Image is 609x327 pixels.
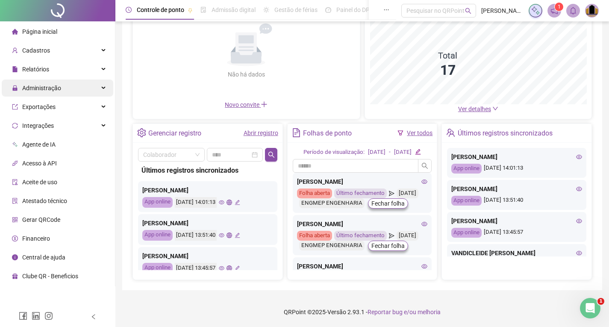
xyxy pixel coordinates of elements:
div: [PERSON_NAME] [451,216,582,226]
span: solution [12,198,18,204]
a: Ver todos [407,130,432,136]
div: - [389,148,391,157]
span: gift [12,273,18,279]
div: App online [142,263,173,274]
button: Fechar folha [368,241,408,251]
div: App online [451,196,482,206]
div: [DATE] 14:01:13 [451,164,582,174]
span: search [421,162,428,169]
span: Exportações [22,103,56,110]
span: setting [137,128,146,137]
div: [DATE] [368,148,385,157]
span: sync [12,123,18,129]
span: 1 [597,298,604,305]
span: ellipsis [383,7,389,13]
span: dollar [12,236,18,242]
iframe: Intercom live chat [580,298,600,318]
span: Integrações [22,122,54,129]
span: lock [12,85,18,91]
div: Últimos registros sincronizados [458,126,553,141]
span: Financeiro [22,235,50,242]
span: send [389,189,394,198]
span: search [268,151,275,158]
span: Painel do DP [336,6,370,13]
div: [PERSON_NAME] [297,219,428,229]
span: edit [235,265,240,271]
span: instagram [44,312,53,320]
div: App online [142,197,173,208]
span: Agente de IA [22,141,56,148]
span: Acesso à API [22,160,57,167]
span: eye [219,265,224,271]
span: file-done [200,7,206,13]
div: Não há dados [207,70,285,79]
div: [DATE] 14:01:13 [175,197,217,208]
div: Folhas de ponto [303,126,352,141]
div: [PERSON_NAME] [297,177,428,186]
span: global [227,265,232,271]
span: eye [576,186,582,192]
span: facebook [19,312,27,320]
span: send [389,231,394,241]
div: ENGMEP ENGENHARIA [299,241,365,250]
span: edit [415,149,421,154]
span: down [492,106,498,112]
div: Últimos registros sincronizados [141,165,274,176]
div: [PERSON_NAME] [142,251,273,261]
sup: 1 [555,3,563,11]
span: Novo convite [225,101,268,108]
span: file [12,66,18,72]
div: ENGMEP ENGENHARIA [299,198,365,208]
span: left [91,314,97,320]
span: pushpin [188,8,193,13]
div: App online [451,228,482,238]
span: team [446,128,455,137]
span: Central de ajuda [22,254,65,261]
span: home [12,29,18,35]
span: eye [219,233,224,238]
div: [DATE] 13:45:57 [451,228,582,238]
span: Gestão de férias [274,6,318,13]
span: Aceite de uso [22,179,57,186]
span: eye [421,263,427,269]
div: [DATE] [397,189,418,198]
div: [PERSON_NAME] [142,218,273,228]
span: dashboard [325,7,331,13]
span: Cadastros [22,47,50,54]
span: sun [263,7,269,13]
span: Relatórios [22,66,49,73]
span: edit [235,233,240,238]
span: info-circle [12,254,18,260]
span: global [227,200,232,205]
span: eye [576,154,582,160]
span: eye [421,221,427,227]
span: Ver detalhes [458,106,491,112]
span: bell [569,7,577,15]
span: Versão [327,309,346,315]
div: [PERSON_NAME] [451,152,582,162]
span: qrcode [12,217,18,223]
span: Gerar QRCode [22,216,60,223]
div: [PERSON_NAME] [297,262,428,271]
span: clock-circle [126,7,132,13]
div: [PERSON_NAME] [451,184,582,194]
div: VANDICLEIDE [PERSON_NAME] [451,248,582,258]
span: Admissão digital [212,6,256,13]
button: Fechar folha [368,198,408,209]
footer: QRPoint © 2025 - 2.93.1 - [115,297,609,327]
span: api [12,160,18,166]
span: Página inicial [22,28,57,35]
span: plus [261,101,268,108]
span: eye [421,179,427,185]
span: Fechar folha [371,199,405,208]
div: Último fechamento [334,189,387,198]
div: [DATE] 13:51:40 [451,196,582,206]
span: eye [576,250,582,256]
span: user-add [12,47,18,53]
span: global [227,233,232,238]
span: Fechar folha [371,241,405,250]
img: 22840 [585,4,598,17]
div: Gerenciar registro [148,126,201,141]
span: [PERSON_NAME] - ENGMEP [481,6,524,15]
span: audit [12,179,18,185]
